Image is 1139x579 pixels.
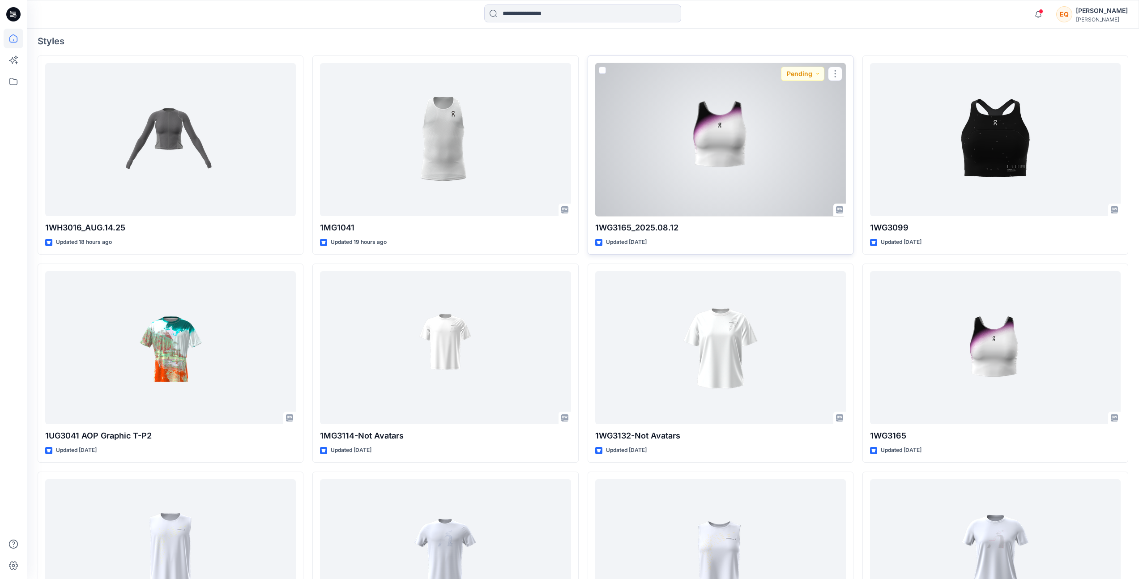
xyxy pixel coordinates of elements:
p: Updated [DATE] [606,238,647,247]
p: Updated [DATE] [606,446,647,455]
p: 1WH3016_AUG.14.25 [45,221,296,234]
p: Updated [DATE] [881,446,921,455]
a: 1MG3114-Not Avatars [320,271,571,425]
a: 1WG3165 [870,271,1121,425]
div: [PERSON_NAME] [1076,5,1128,16]
p: 1WG3165_2025.08.12 [595,221,846,234]
p: 1MG1041 [320,221,571,234]
a: 1WH3016_AUG.14.25 [45,63,296,217]
div: [PERSON_NAME] [1076,16,1128,23]
p: Updated 19 hours ago [331,238,387,247]
p: 1MG3114-Not Avatars [320,430,571,442]
p: Updated [DATE] [331,446,371,455]
a: 1MG1041 [320,63,571,217]
a: 1WG3099 [870,63,1121,217]
a: 1WG3165_2025.08.12 [595,63,846,217]
p: Updated [DATE] [56,446,97,455]
p: 1WG3099 [870,221,1121,234]
p: 1UG3041 AOP Graphic T-P2 [45,430,296,442]
div: EQ [1056,6,1072,22]
p: Updated [DATE] [881,238,921,247]
a: 1WG3132-Not Avatars [595,271,846,425]
a: 1UG3041 AOP Graphic T-P2 [45,271,296,425]
h4: Styles [38,36,1128,47]
p: Updated 18 hours ago [56,238,112,247]
p: 1WG3165 [870,430,1121,442]
p: 1WG3132-Not Avatars [595,430,846,442]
